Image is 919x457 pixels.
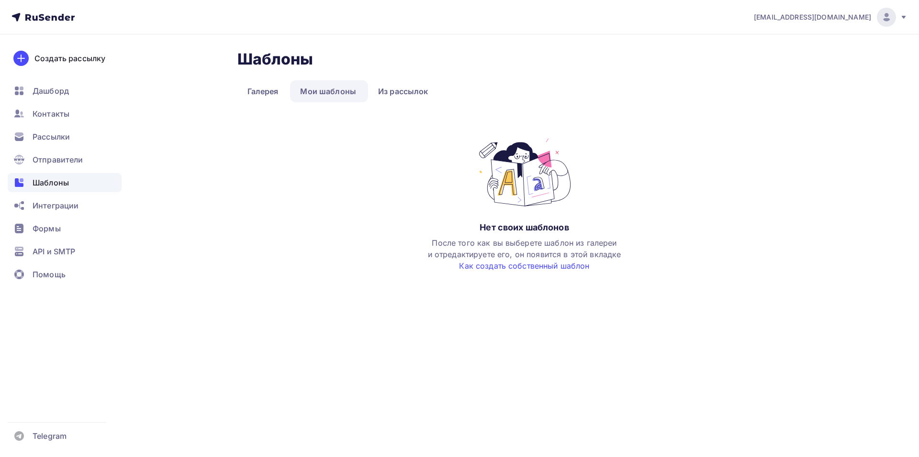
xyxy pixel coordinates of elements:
span: Шаблоны [33,177,69,188]
span: Отправители [33,154,83,165]
span: После того как вы выберете шаблон из галереи и отредактируете его, он появится в этой вкладке [428,238,621,271]
a: Отправители [8,150,122,169]
a: Из рассылок [368,80,438,102]
span: Контакты [33,108,69,120]
span: Формы [33,223,61,234]
span: API и SMTP [33,246,75,257]
span: Рассылки [33,131,70,142]
a: Контакты [8,104,122,123]
span: [EMAIL_ADDRESS][DOMAIN_NAME] [754,12,871,22]
a: Дашборд [8,81,122,100]
span: Помощь [33,269,66,280]
a: Шаблоны [8,173,122,192]
span: Telegram [33,430,67,442]
span: Дашборд [33,85,69,97]
a: Рассылки [8,127,122,146]
div: Создать рассылку [34,53,105,64]
span: Интеграции [33,200,78,211]
a: Мои шаблоны [290,80,366,102]
a: Формы [8,219,122,238]
a: Галерея [237,80,289,102]
h2: Шаблоны [237,50,314,69]
a: [EMAIL_ADDRESS][DOMAIN_NAME] [754,8,908,27]
div: Нет своих шаблонов [480,222,569,233]
a: Как создать собственный шаблон [459,261,589,271]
